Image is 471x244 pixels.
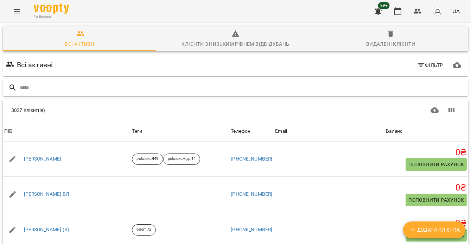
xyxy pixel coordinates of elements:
div: блог172 [132,224,156,236]
div: Теги [132,127,228,136]
span: Фільтр [417,61,443,69]
button: Menu [8,3,25,20]
a: [PHONE_NUMBER] [231,156,272,162]
p: блог172 [136,227,151,233]
img: avatar_s.png [433,6,443,16]
div: 3027 Клієнт(ів) [11,107,236,114]
div: Клієнти з низьким рівнем відвідувань [182,40,289,48]
div: Видалені клієнти [366,40,415,48]
span: Поповнити рахунок [408,196,464,204]
img: Voopty Logo [34,4,69,14]
button: Показати колонки [443,102,460,119]
a: [PERSON_NAME] [24,156,62,163]
a: [PERSON_NAME] (Я) [24,226,70,233]
span: Баланс [386,127,467,136]
button: UA [450,5,463,18]
div: Email [275,127,287,136]
div: роблоксЯ49 [132,154,163,165]
span: UA [452,7,460,15]
p: роблоксЯ49 [136,156,158,162]
button: Поповнити рахунок [406,158,467,171]
div: Sort [4,127,12,136]
p: роблоксмідл14 [168,156,196,162]
div: Всі активні [65,40,96,48]
span: Email [275,127,383,136]
span: 99+ [378,2,390,9]
span: ПІБ [4,127,129,136]
h6: Всі активні [17,60,53,70]
div: Table Toolbar [3,99,468,121]
a: [PHONE_NUMBER] [231,191,272,197]
a: [PERSON_NAME] ВЛ [24,191,69,198]
span: For Business [34,14,69,19]
div: Телефон [231,127,250,136]
span: Телефон [231,127,272,136]
div: Баланс [386,127,402,136]
h5: 0 ₴ [386,218,467,229]
span: Додати клієнта [409,226,460,234]
div: Sort [275,127,287,136]
div: Sort [231,127,250,136]
button: Завантажити CSV [426,102,443,119]
div: роблоксмідл14 [163,154,200,165]
button: Поповнити рахунок [406,194,467,206]
div: Sort [386,127,402,136]
button: Додати клієнта [403,221,465,238]
span: Поповнити рахунок [408,160,464,169]
h5: 0 ₴ [386,147,467,158]
a: [PHONE_NUMBER] [231,227,272,232]
div: ПІБ [4,127,12,136]
h5: 0 ₴ [386,182,467,193]
button: Фільтр [414,59,446,71]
